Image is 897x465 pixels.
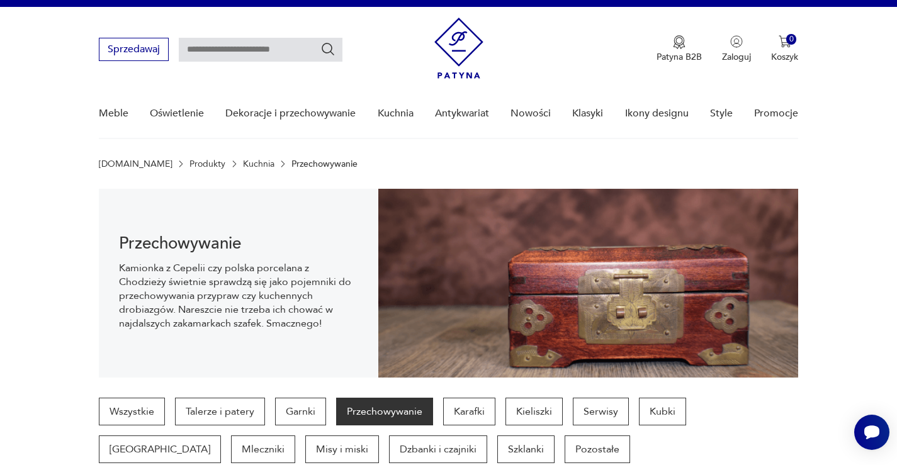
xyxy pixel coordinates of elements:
button: 0Koszyk [771,35,798,63]
a: Kubki [639,398,686,425]
img: Ikona medalu [673,35,685,49]
a: Produkty [189,160,225,169]
a: Karafki [443,398,495,425]
a: Szklanki [497,435,555,463]
p: Przechowywanie [291,160,358,169]
a: [DOMAIN_NAME] [99,160,172,169]
a: Misy i miski [305,435,379,463]
a: Klasyki [572,89,603,138]
a: Meble [99,89,128,138]
p: Zaloguj [722,51,751,63]
a: Ikona medaluPatyna B2B [657,35,702,63]
a: Kuchnia [378,89,414,138]
a: Talerze i patery [175,398,265,425]
a: Antykwariat [435,89,489,138]
img: Patyna - sklep z meblami i dekoracjami vintage [434,18,483,79]
a: [GEOGRAPHIC_DATA] [99,435,221,463]
button: Zaloguj [722,35,751,63]
a: Dzbanki i czajniki [389,435,487,463]
a: Wszystkie [99,398,165,425]
img: Ikonka użytkownika [730,35,743,48]
a: Serwisy [573,398,629,425]
a: Nowości [511,89,551,138]
a: Przechowywanie [336,398,433,425]
a: Oświetlenie [150,89,204,138]
a: Garnki [275,398,326,425]
a: Ikony designu [625,89,689,138]
button: Sprzedawaj [99,38,169,61]
a: Pozostałe [565,435,630,463]
a: Kuchnia [243,160,274,169]
img: Kuchnia Przechowywanie [378,189,798,378]
a: Sprzedawaj [99,46,169,55]
iframe: Smartsupp widget button [854,415,889,450]
button: Szukaj [320,42,336,57]
h1: Przechowywanie [119,236,359,251]
button: Patyna B2B [657,35,702,63]
a: Style [710,89,733,138]
div: 0 [786,34,797,45]
p: Kamionka z Cepelii czy polska porcelana z Chodzieży świetnie sprawdzą się jako pojemniki do przec... [119,261,359,330]
a: Dekoracje i przechowywanie [225,89,356,138]
img: Ikona koszyka [779,35,791,48]
p: Koszyk [771,51,798,63]
p: Patyna B2B [657,51,702,63]
a: Mleczniki [231,435,295,463]
a: Promocje [754,89,798,138]
a: Kieliszki [505,398,563,425]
